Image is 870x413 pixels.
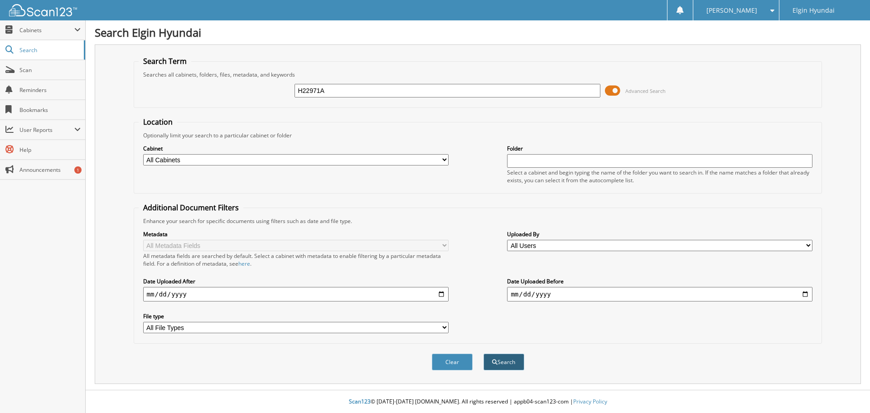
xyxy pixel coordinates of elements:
button: Search [483,354,524,370]
span: [PERSON_NAME] [706,8,757,13]
a: here [238,260,250,267]
div: Enhance your search for specific documents using filters such as date and file type. [139,217,817,225]
span: Cabinets [19,26,74,34]
span: Advanced Search [625,87,666,94]
label: File type [143,312,449,320]
label: Date Uploaded Before [507,277,812,285]
span: Scan [19,66,81,74]
legend: Additional Document Filters [139,203,243,213]
input: start [143,287,449,301]
input: end [507,287,812,301]
label: Cabinet [143,145,449,152]
a: Privacy Policy [573,398,607,405]
div: Searches all cabinets, folders, files, metadata, and keywords [139,71,817,78]
div: Optionally limit your search to a particular cabinet or folder [139,131,817,139]
label: Folder [507,145,812,152]
span: Reminders [19,86,81,94]
span: Elgin Hyundai [793,8,835,13]
legend: Location [139,117,177,127]
h1: Search Elgin Hyundai [95,25,861,40]
span: Scan123 [349,398,371,405]
div: 1 [74,166,82,174]
label: Date Uploaded After [143,277,449,285]
span: Announcements [19,166,81,174]
span: User Reports [19,126,74,134]
div: Select a cabinet and begin typing the name of the folder you want to search in. If the name match... [507,169,812,184]
legend: Search Term [139,56,191,66]
div: All metadata fields are searched by default. Select a cabinet with metadata to enable filtering b... [143,252,449,267]
div: © [DATE]-[DATE] [DOMAIN_NAME]. All rights reserved | appb04-scan123-com | [86,391,870,413]
span: Bookmarks [19,106,81,114]
img: scan123-logo-white.svg [9,4,77,16]
span: Search [19,46,79,54]
label: Metadata [143,230,449,238]
button: Clear [432,354,473,370]
span: Help [19,146,81,154]
label: Uploaded By [507,230,812,238]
